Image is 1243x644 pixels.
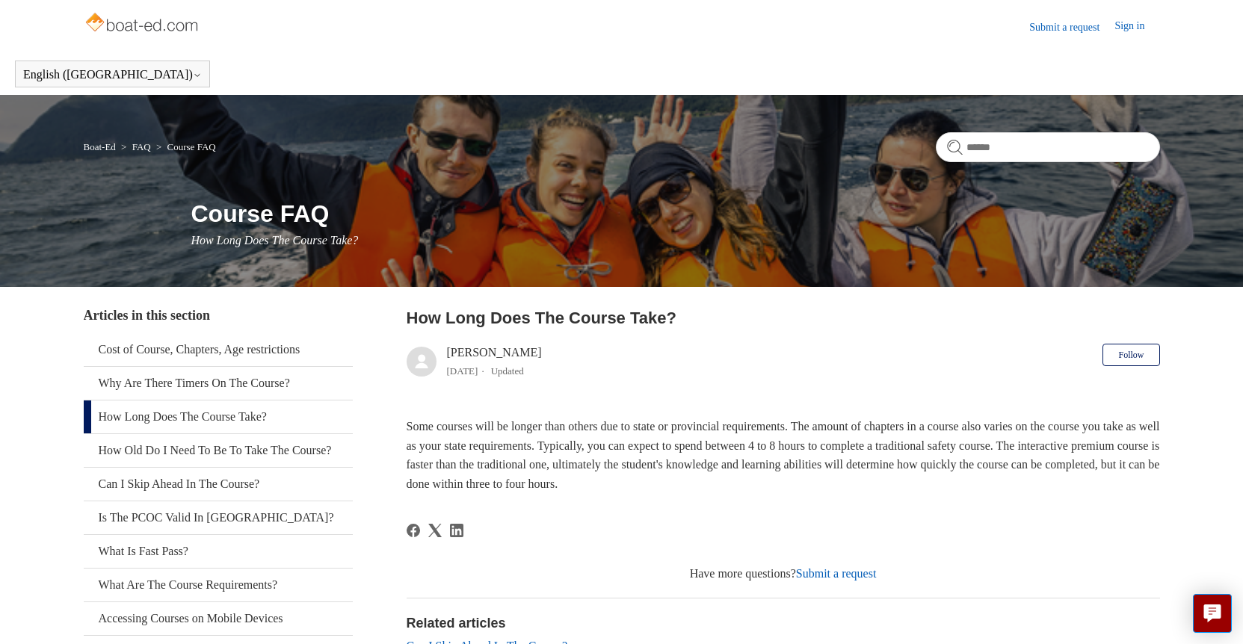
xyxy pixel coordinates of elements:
a: What Is Fast Pass? [84,535,353,568]
input: Search [936,132,1160,162]
button: Follow Article [1102,344,1159,366]
h2: Related articles [407,613,1160,634]
div: [PERSON_NAME] [447,344,542,380]
a: LinkedIn [450,524,463,537]
a: FAQ [132,141,151,152]
a: Facebook [407,524,420,537]
a: Can I Skip Ahead In The Course? [84,468,353,501]
button: Live chat [1193,594,1232,633]
div: Have more questions? [407,565,1160,583]
a: Boat-Ed [84,141,116,152]
li: Boat-Ed [84,141,119,152]
p: Some courses will be longer than others due to state or provincial requirements. The amount of ch... [407,417,1160,493]
a: Sign in [1114,18,1159,36]
time: 03/21/2024, 11:28 [447,365,478,377]
svg: Share this page on Facebook [407,524,420,537]
a: Is The PCOC Valid In [GEOGRAPHIC_DATA]? [84,501,353,534]
a: How Old Do I Need To Be To Take The Course? [84,434,353,467]
svg: Share this page on X Corp [428,524,442,537]
li: Updated [491,365,524,377]
svg: Share this page on LinkedIn [450,524,463,537]
h2: How Long Does The Course Take? [407,306,1160,330]
li: FAQ [118,141,153,152]
img: Boat-Ed Help Center home page [84,9,203,39]
a: Cost of Course, Chapters, Age restrictions [84,333,353,366]
a: Submit a request [1029,19,1114,35]
a: What Are The Course Requirements? [84,569,353,601]
a: How Long Does The Course Take? [84,400,353,433]
span: Articles in this section [84,308,210,323]
h1: Course FAQ [191,196,1160,232]
a: Submit a request [796,567,877,580]
button: English ([GEOGRAPHIC_DATA]) [23,68,202,81]
a: Why Are There Timers On The Course? [84,367,353,400]
a: Course FAQ [167,141,216,152]
a: Accessing Courses on Mobile Devices [84,602,353,635]
a: X Corp [428,524,442,537]
span: How Long Does The Course Take? [191,234,359,247]
li: Course FAQ [153,141,216,152]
